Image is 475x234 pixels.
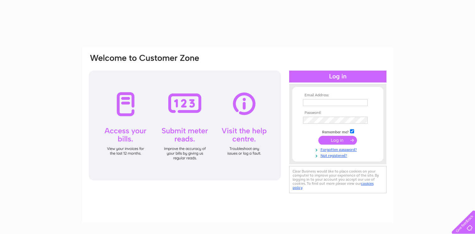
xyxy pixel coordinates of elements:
[318,136,357,145] input: Submit
[303,146,374,152] a: Forgotten password?
[301,93,374,98] th: Email Address:
[289,166,386,193] div: Clear Business would like to place cookies on your computer to improve your experience of the sit...
[301,128,374,135] td: Remember me?
[293,181,374,190] a: cookies policy
[301,111,374,115] th: Password:
[303,152,374,158] a: Not registered?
